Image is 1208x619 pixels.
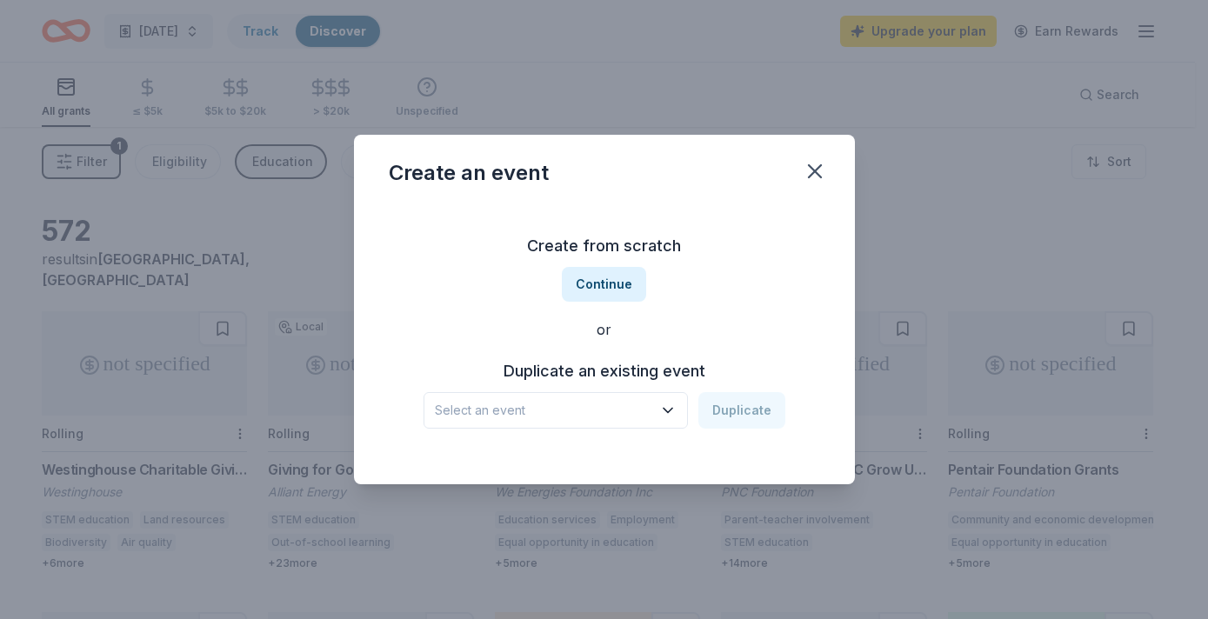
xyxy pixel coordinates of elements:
[424,357,785,385] h3: Duplicate an existing event
[435,400,652,421] span: Select an event
[389,319,820,340] div: or
[424,392,688,429] button: Select an event
[389,159,549,187] div: Create an event
[389,232,820,260] h3: Create from scratch
[562,267,646,302] button: Continue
